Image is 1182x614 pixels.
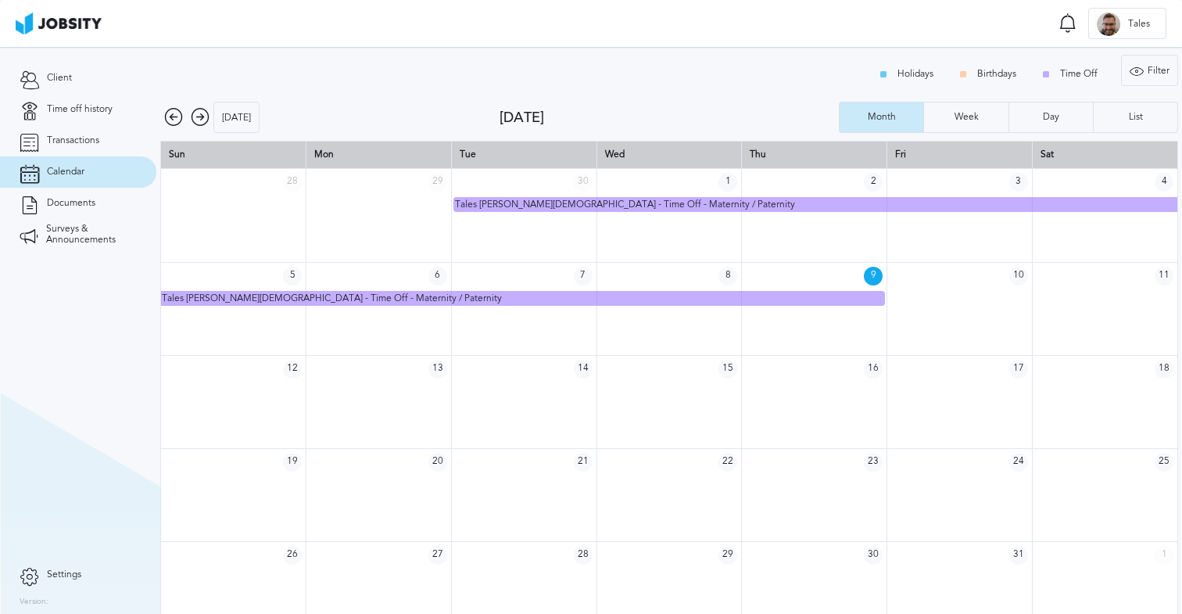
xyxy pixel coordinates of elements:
span: 21 [574,453,593,472]
span: 4 [1155,173,1173,192]
span: Documents [47,198,95,209]
span: Transactions [47,135,99,146]
span: 27 [428,546,447,565]
div: Week [947,112,987,123]
span: 29 [428,173,447,192]
span: 8 [718,267,737,285]
span: Client [47,73,72,84]
span: Calendar [47,167,84,178]
div: Month [860,112,904,123]
span: 14 [574,360,593,379]
label: Version: [20,598,48,607]
div: [DATE] [500,110,839,126]
span: 30 [574,173,593,192]
span: 25 [1155,453,1173,472]
button: Filter [1121,55,1178,86]
div: Filter [1122,56,1177,87]
span: 1 [1155,546,1173,565]
span: 23 [864,453,883,472]
span: Wed [605,149,625,160]
span: 29 [718,546,737,565]
span: 3 [1009,173,1028,192]
span: 10 [1009,267,1028,285]
span: 22 [718,453,737,472]
span: 26 [283,546,302,565]
span: 9 [864,267,883,285]
span: Tue [460,149,476,160]
button: [DATE] [213,102,260,133]
span: 18 [1155,360,1173,379]
span: 15 [718,360,737,379]
div: List [1121,112,1151,123]
span: 20 [428,453,447,472]
span: 12 [283,360,302,379]
span: Sat [1041,149,1054,160]
span: 13 [428,360,447,379]
span: Time off history [47,104,113,115]
div: [DATE] [214,102,259,134]
span: Tales [PERSON_NAME][DEMOGRAPHIC_DATA] - Time Off - Maternity / Paternity [162,293,502,303]
span: 5 [283,267,302,285]
span: 28 [283,173,302,192]
span: Surveys & Announcements [46,224,137,246]
span: Tales [1120,19,1158,30]
span: 11 [1155,267,1173,285]
span: Sun [169,149,185,160]
span: Fri [895,149,906,160]
span: Thu [750,149,766,160]
span: 31 [1009,546,1028,565]
button: TTales [1088,8,1166,39]
span: Tales [PERSON_NAME][DEMOGRAPHIC_DATA] - Time Off - Maternity / Paternity [455,199,795,210]
span: 17 [1009,360,1028,379]
button: Day [1008,102,1093,133]
span: 28 [574,546,593,565]
button: Week [923,102,1008,133]
span: 19 [283,453,302,472]
div: T [1097,13,1120,36]
span: 30 [864,546,883,565]
button: Month [839,102,923,133]
img: ab4bad089aa723f57921c736e9817d99.png [16,13,102,34]
span: Settings [47,569,81,580]
span: Mon [314,149,334,160]
span: 24 [1009,453,1028,472]
span: 1 [718,173,737,192]
button: List [1093,102,1178,133]
span: 6 [428,267,447,285]
div: Day [1035,112,1067,123]
span: 2 [864,173,883,192]
span: 16 [864,360,883,379]
span: 7 [574,267,593,285]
